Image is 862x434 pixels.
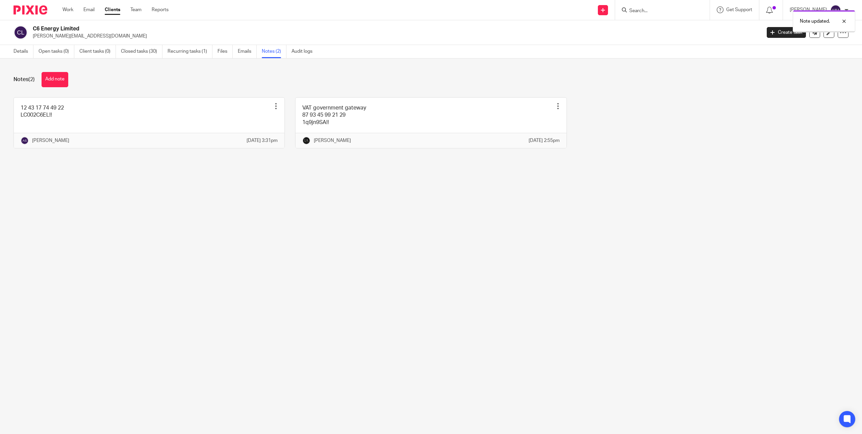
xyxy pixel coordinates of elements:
[238,45,257,58] a: Emails
[121,45,162,58] a: Closed tasks (30)
[28,77,35,82] span: (2)
[218,45,233,58] a: Files
[14,5,47,15] img: Pixie
[314,137,351,144] p: [PERSON_NAME]
[14,25,28,40] img: svg%3E
[767,27,806,38] a: Create task
[529,137,560,144] p: [DATE] 2:55pm
[39,45,74,58] a: Open tasks (0)
[21,137,29,145] img: svg%3E
[152,6,169,13] a: Reports
[247,137,278,144] p: [DATE] 3:31pm
[291,45,318,58] a: Audit logs
[42,72,68,87] button: Add note
[62,6,73,13] a: Work
[302,137,310,145] img: Lockhart+Amin+-+1024x1024+-+light+on+dark.jpg
[14,45,33,58] a: Details
[79,45,116,58] a: Client tasks (0)
[105,6,120,13] a: Clients
[32,137,69,144] p: [PERSON_NAME]
[83,6,95,13] a: Email
[14,76,35,83] h1: Notes
[262,45,286,58] a: Notes (2)
[33,25,612,32] h2: C6 Energy Limited
[830,5,841,16] img: svg%3E
[800,18,830,25] p: Note updated.
[168,45,212,58] a: Recurring tasks (1)
[33,33,757,40] p: [PERSON_NAME][EMAIL_ADDRESS][DOMAIN_NAME]
[130,6,142,13] a: Team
